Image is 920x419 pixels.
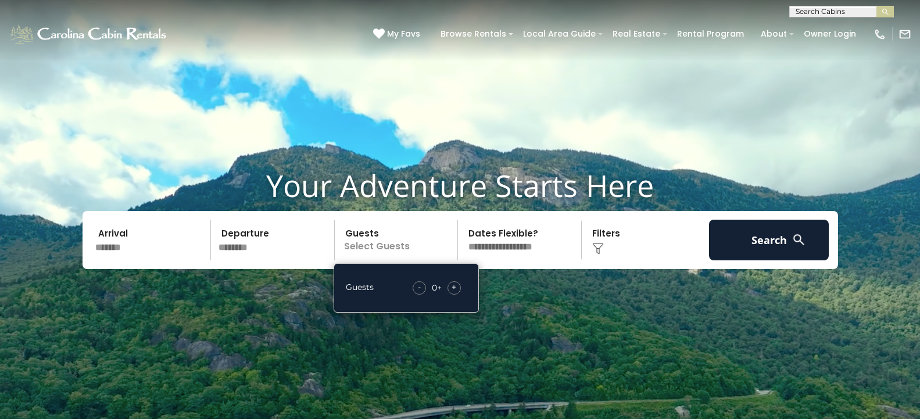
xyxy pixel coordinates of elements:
[592,243,604,255] img: filter--v1.png
[671,25,750,43] a: Rental Program
[898,28,911,41] img: mail-regular-white.png
[607,25,666,43] a: Real Estate
[792,232,806,247] img: search-regular-white.png
[387,28,420,40] span: My Favs
[373,28,423,41] a: My Favs
[874,28,886,41] img: phone-regular-white.png
[9,23,170,46] img: White-1-1-2.png
[432,282,437,293] div: 0
[755,25,793,43] a: About
[418,281,421,293] span: -
[338,220,458,260] p: Select Guests
[407,281,467,295] div: +
[798,25,862,43] a: Owner Login
[517,25,602,43] a: Local Area Guide
[9,167,911,203] h1: Your Adventure Starts Here
[435,25,512,43] a: Browse Rentals
[709,220,829,260] button: Search
[452,281,456,293] span: +
[346,283,374,292] h5: Guests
